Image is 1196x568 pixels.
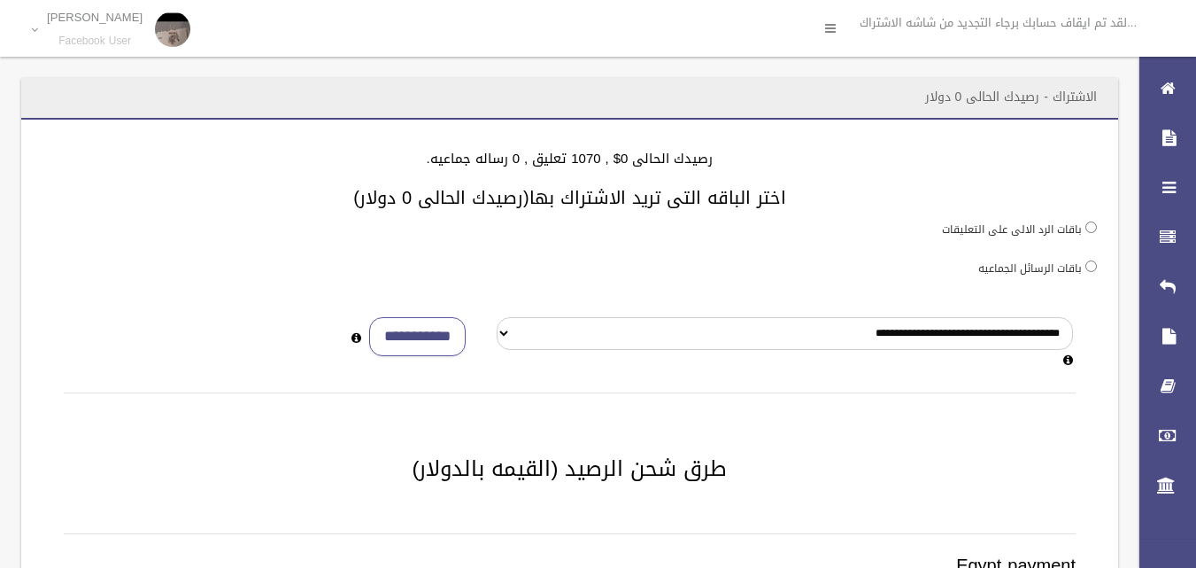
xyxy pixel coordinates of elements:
h4: رصيدك الحالى 0$ , 1070 تعليق , 0 رساله جماعيه. [42,152,1097,167]
h3: اختر الباقه التى تريد الاشتراك بها(رصيدك الحالى 0 دولار) [42,188,1097,207]
p: [PERSON_NAME] [47,11,143,24]
label: باقات الرسائل الجماعيه [978,259,1082,278]
header: الاشتراك - رصيدك الحالى 0 دولار [904,80,1118,114]
small: Facebook User [47,35,143,48]
label: باقات الرد الالى على التعليقات [942,220,1082,239]
h2: طرق شحن الرصيد (القيمه بالدولار) [42,457,1097,480]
